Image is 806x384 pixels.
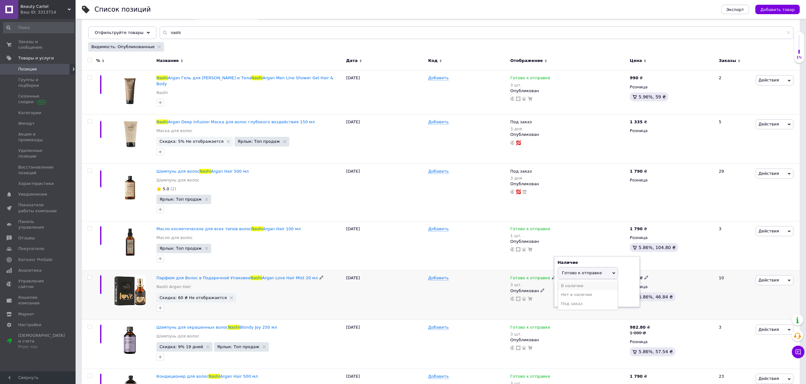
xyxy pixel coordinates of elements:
span: Экспорт [726,7,744,12]
span: Ярлык: Топ продаж [160,197,202,201]
span: Nashi [251,226,263,231]
span: Argan Hair 500 мл [211,169,249,174]
span: Nashi [156,75,168,80]
div: 3 шт. [510,332,550,337]
span: Добавить [428,169,449,174]
div: Розница [630,284,713,290]
button: Добавить товар [755,5,800,14]
span: Готово к отправке [510,275,550,282]
a: Масло косметическое для всех типов волосNashiArgan Hair 100 мл [156,226,301,231]
span: Nashi [199,169,211,174]
span: Действия [758,122,779,126]
span: Argan Hair 500 мл [220,374,258,379]
span: % [96,58,100,64]
span: Группы и подборки [18,77,58,88]
div: [DATE] [344,221,427,270]
div: Розница [630,84,713,90]
span: Ярлык: Топ продаж [160,246,202,250]
span: Отображение [510,58,543,64]
div: ₴ [630,374,647,379]
span: Сезонные скидки [18,93,58,105]
span: Готово к отправке [510,374,550,381]
div: ₴ [630,119,647,125]
div: Prom топ [18,344,65,350]
span: Цена [630,58,642,64]
span: Скрытые [88,27,111,32]
span: Акции и промокоды [18,131,58,143]
div: 3 дня [510,176,532,181]
div: 3 [715,320,754,369]
span: Отфильтруйте товары [95,30,144,35]
div: [DATE] [344,164,427,221]
span: Маркет [18,311,34,317]
span: Парфюм для Волос в Подарочной Упаковке [156,275,251,280]
img: Nashi Argan Deep Infusion Маска для волос глубокого воздействия 150 мл [114,119,146,148]
span: Кондиционер для волос [156,374,209,379]
a: Кондиционер для волосNashiArgan Hair 500 мл [156,374,258,379]
span: Nashi [228,325,239,330]
span: Позиции [18,66,37,72]
span: Шампунь для волос [156,169,199,174]
div: Опубликован [510,132,627,137]
span: Аналитика [18,268,42,273]
span: Удаленные позиции [18,148,58,159]
span: Панель управления [18,219,58,230]
span: Уведомления [18,192,47,197]
div: Опубликован [510,239,627,244]
div: 1 080 ₴ [630,330,650,336]
div: [DATE] [344,270,427,320]
div: [DATE] [344,320,427,369]
div: Розница [630,339,713,345]
span: Ярлык: Топ продаж [238,139,280,143]
span: Добавить [428,374,449,379]
span: Скидка: 60 ₴ Не отображается [160,296,227,300]
span: Ярлык: Топ продаж [217,345,259,349]
a: Nashi [156,90,168,96]
div: 3 [715,221,754,270]
div: 10 [715,270,754,320]
div: Ваш ID: 3313714 [20,9,76,15]
div: 2 [715,70,754,114]
span: Nashi [156,120,168,124]
b: 982.80 [630,325,645,330]
input: Поиск по названию позиции, артикулу и поисковым запросам [160,26,793,39]
span: [DEMOGRAPHIC_DATA] и счета [18,333,65,350]
span: Добавить [428,120,449,125]
span: Настройки [18,322,41,328]
li: Под заказ [558,299,618,308]
span: Масло косметическое для всех типов волос [156,226,251,231]
li: Нет в наличии [558,290,618,299]
span: Действия [758,171,779,176]
div: ₴ [630,75,643,81]
span: Скидка: 9% 19 дней [160,345,203,349]
span: Готово к отправке [510,75,550,82]
div: Опубликован [510,288,627,294]
span: Argan Love Hair Mist 20 мл [262,275,318,280]
a: Шампунь для окрашенных волосNashiBlondy Joy 250 мл [156,325,277,330]
span: Заказы и сообщения [18,39,58,50]
span: Видимость: Опубликованные [91,44,155,50]
span: Действия [758,229,779,233]
div: 1 шт. [510,233,550,238]
span: Готово к отправке [562,270,602,275]
b: 1 335 [630,120,643,124]
span: 5.96%, 59 ₴ [639,94,666,99]
div: [DATE] [344,114,427,164]
span: Argan Гель для [PERSON_NAME] и Тела [168,75,251,80]
a: Шампунь для волос [156,177,199,183]
button: Чат с покупателем [792,346,804,358]
span: Заказы [719,58,736,64]
span: Готово к отправке [510,226,550,233]
a: NashiArgan Deep Infusion Маска для волос глубокого воздействия 150 мл [156,120,315,124]
span: Argan Hair 100 мл [263,226,301,231]
div: Наличие [558,260,636,265]
a: Маска для волос [156,128,193,134]
img: Парфюм для Волос в Подарочной Упаковке Nashi Argan Love Hair Mist 20 мл [114,275,146,307]
span: Действия [758,327,779,332]
div: Опубликован [510,88,627,94]
span: Управление сайтом [18,278,58,290]
span: 5.86%, 57.54 ₴ [639,349,673,354]
span: Nashi [251,75,263,80]
div: 5 [715,114,754,164]
b: 1 790 [630,374,643,379]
